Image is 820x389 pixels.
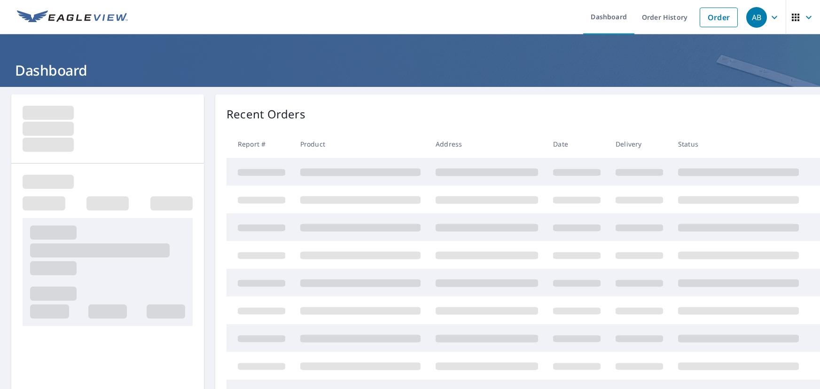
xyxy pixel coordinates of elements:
p: Recent Orders [226,106,305,123]
div: AB [746,7,767,28]
th: Date [546,130,608,158]
th: Delivery [608,130,671,158]
img: EV Logo [17,10,128,24]
th: Address [428,130,546,158]
th: Status [671,130,806,158]
h1: Dashboard [11,61,809,80]
th: Product [293,130,428,158]
a: Order [700,8,738,27]
th: Report # [226,130,293,158]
